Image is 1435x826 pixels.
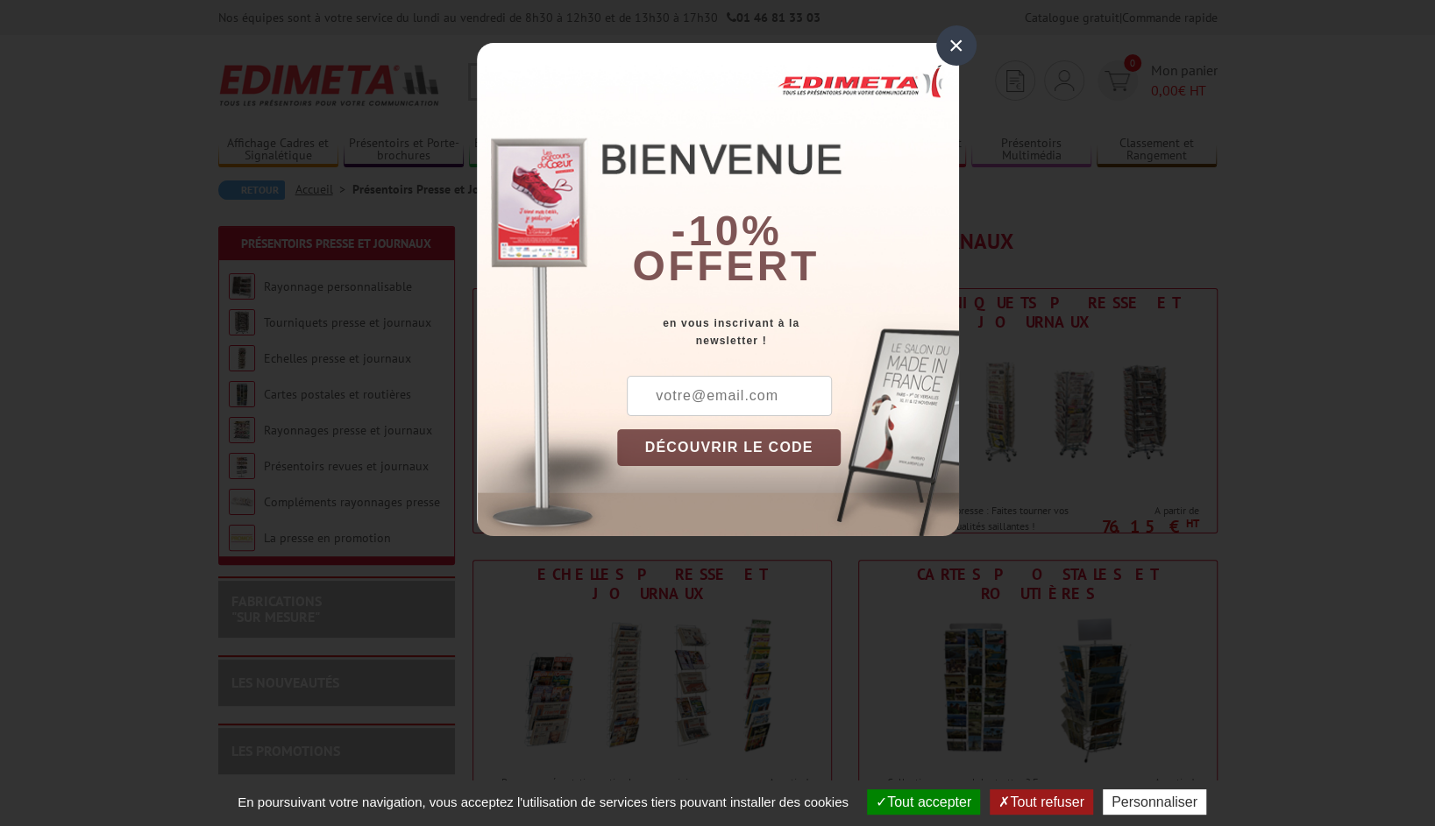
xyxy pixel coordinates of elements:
button: Personnaliser (fenêtre modale) [1103,789,1206,815]
button: DÉCOUVRIR LE CODE [617,429,842,466]
button: Tout refuser [990,789,1092,815]
div: en vous inscrivant à la newsletter ! [617,314,959,349]
div: × [936,25,977,66]
font: offert [632,243,820,289]
button: Tout accepter [867,789,980,815]
input: votre@email.com [627,376,832,416]
b: -10% [671,208,782,254]
span: En poursuivant votre navigation, vous acceptez l'utilisation de services tiers pouvant installer ... [229,794,857,809]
